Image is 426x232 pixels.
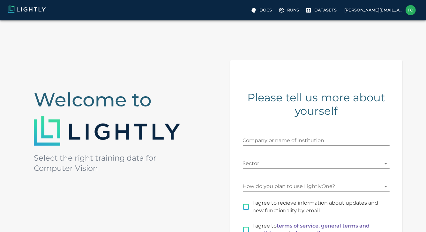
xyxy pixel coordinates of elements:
[287,7,299,13] p: Runs
[34,153,196,173] h5: Select the right training data for Computer Vision
[342,3,418,17] label: [PERSON_NAME][EMAIL_ADDRESS][DOMAIN_NAME]foti.coleca@valeo.com
[406,5,416,15] img: foti.coleca@valeo.com
[344,7,403,13] p: [PERSON_NAME][EMAIL_ADDRESS][DOMAIN_NAME]
[34,116,180,146] img: Lightly
[314,7,337,13] p: Datasets
[259,7,272,13] p: Docs
[277,5,302,15] label: Runs
[249,5,274,15] label: Docs
[253,199,385,214] span: I agree to recieve information about updates and new functionality by email
[8,5,46,13] img: Lightly
[34,88,196,111] h2: Welcome to
[243,91,390,118] h4: Please tell us more about yourself
[304,5,339,15] label: Datasets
